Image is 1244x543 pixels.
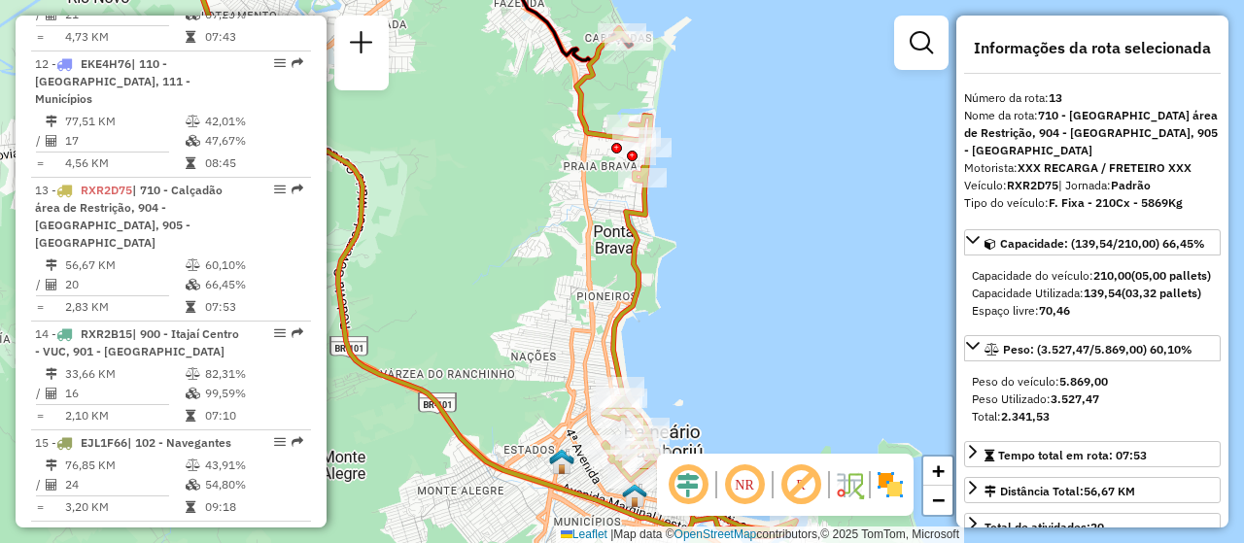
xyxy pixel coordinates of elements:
td: / [35,5,45,24]
img: 711 UDC Light WCL Camboriu [622,483,647,508]
span: 15 - [35,435,231,450]
td: 33,66 KM [64,364,185,384]
i: Tempo total em rota [186,501,195,513]
i: % de utilização do peso [186,459,200,471]
em: Opções [274,57,286,69]
td: 07:53 [204,297,302,317]
div: Nome da rota: [964,107,1221,159]
span: RXR2E45 [81,526,131,541]
div: Peso: (3.527,47/5.869,00) 60,10% [964,365,1221,433]
img: Fluxo de ruas [834,469,865,500]
span: EKE4H76 [81,56,131,71]
div: Tipo do veículo: [964,194,1221,212]
a: Total de atividades:20 [964,513,1221,539]
i: % de utilização do peso [186,116,200,127]
div: Número da rota: [964,89,1221,107]
i: Tempo total em rota [186,157,195,169]
em: Opções [274,184,286,195]
div: Veículo: [964,177,1221,194]
span: Ocultar deslocamento [665,461,711,508]
td: / [35,384,45,403]
span: Peso do veículo: [972,374,1108,389]
a: Exibir filtros [902,23,941,62]
div: Espaço livre: [972,302,1213,320]
div: Distância Total: [985,483,1135,500]
div: Capacidade do veículo: [972,267,1213,285]
a: Peso: (3.527,47/5.869,00) 60,10% [964,335,1221,361]
td: 82,31% [204,364,302,384]
h4: Informações da rota selecionada [964,39,1221,57]
td: 67,23% [204,5,302,24]
strong: 2.341,53 [1001,409,1050,424]
i: % de utilização da cubagem [186,479,200,491]
td: 08:45 [204,153,302,173]
td: 07:10 [204,406,302,425]
td: / [35,131,45,151]
a: Zoom out [923,486,952,515]
i: Total de Atividades [46,388,57,399]
span: | 102 - Navegantes [127,435,231,450]
td: 54,80% [204,475,302,494]
strong: XXX RECARGA / FRETEIRO XXX [1018,160,1192,175]
i: % de utilização da cubagem [186,279,200,290]
td: 24 [64,475,185,494]
img: Exibir/Ocultar setores [875,469,906,500]
span: EJL1F66 [81,435,127,450]
span: | Jornada: [1058,178,1151,192]
a: Leaflet [561,527,607,541]
a: Tempo total em rota: 07:53 [964,441,1221,467]
span: Exibir rótulo [777,461,824,508]
td: 56,67 KM [64,255,185,275]
span: Peso: (3.527,47/5.869,00) 60,10% [1003,342,1192,356]
td: 2,83 KM [64,297,185,317]
td: = [35,27,45,47]
div: Map data © contributors,© 2025 TomTom, Microsoft [556,526,964,543]
strong: 710 - [GEOGRAPHIC_DATA] área de Restrição, 904 - [GEOGRAPHIC_DATA], 905 - [GEOGRAPHIC_DATA] [964,108,1218,157]
i: Distância Total [46,116,57,127]
td: 42,01% [204,112,302,131]
td: / [35,475,45,494]
span: | 102 - Navegantes [131,526,235,541]
strong: 13 [1049,90,1062,105]
td: 09:18 [204,497,302,517]
strong: 3.527,47 [1051,391,1099,406]
span: Tempo total em rota: 07:53 [998,448,1147,462]
strong: (05,00 pallets) [1131,268,1211,283]
strong: (03,32 pallets) [1122,286,1201,300]
span: Ocultar NR [721,461,768,508]
strong: Padrão [1111,178,1151,192]
div: Peso Utilizado: [972,390,1213,408]
em: Rota exportada [292,184,303,195]
a: OpenStreetMap [674,527,757,541]
div: Capacidade: (139,54/210,00) 66,45% [964,259,1221,327]
strong: 20 [1090,520,1104,534]
span: | 900 - Itajaí Centro - VUC, 901 - [GEOGRAPHIC_DATA] [35,326,239,358]
strong: 139,54 [1084,286,1122,300]
td: 17 [64,131,185,151]
span: 13 - [35,183,223,250]
a: Nova sessão e pesquisa [342,23,381,67]
strong: 70,46 [1039,303,1070,318]
span: Total de atividades: [985,520,1104,534]
td: 60,10% [204,255,302,275]
i: % de utilização do peso [186,368,200,380]
em: Rota exportada [292,436,303,448]
span: RXR2D75 [81,183,132,197]
td: 99,59% [204,384,302,403]
strong: 210,00 [1093,268,1131,283]
a: Distância Total:56,67 KM [964,477,1221,503]
span: + [932,458,945,483]
i: Distância Total [46,368,57,380]
a: Zoom in [923,457,952,486]
i: Distância Total [46,459,57,471]
i: % de utilização do peso [186,259,200,271]
strong: F. Fixa - 210Cx - 5869Kg [1049,195,1183,210]
td: 2,10 KM [64,406,185,425]
td: 4,56 KM [64,153,185,173]
td: = [35,297,45,317]
i: Tempo total em rota [186,31,195,43]
td: 76,85 KM [64,456,185,475]
strong: RXR2D75 [1007,178,1058,192]
em: Rota exportada [292,327,303,339]
span: | [610,527,613,541]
